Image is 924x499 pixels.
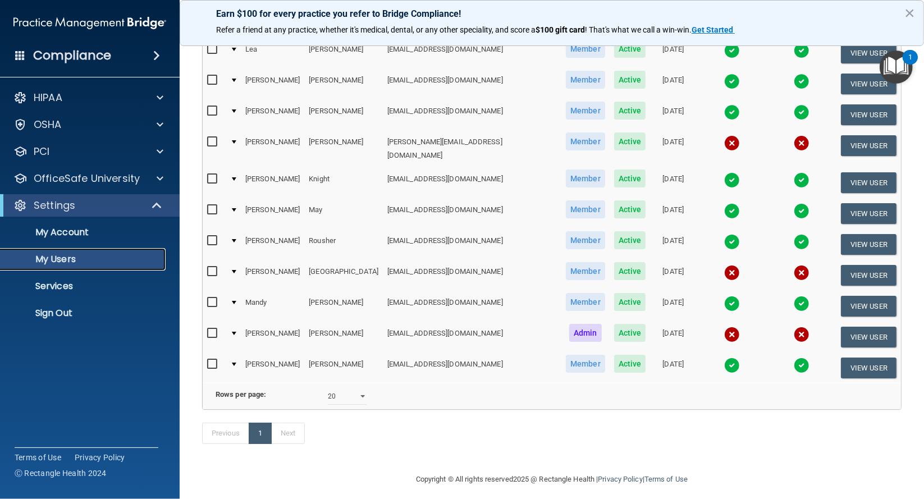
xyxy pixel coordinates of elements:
p: My Users [7,254,161,265]
td: Lea [241,38,304,68]
img: cross.ca9f0e7f.svg [794,327,809,342]
img: cross.ca9f0e7f.svg [724,327,740,342]
span: Admin [569,324,602,342]
td: [EMAIL_ADDRESS][DOMAIN_NAME] [383,167,561,198]
a: Next [271,423,305,444]
td: Rousher [304,229,383,260]
td: [PERSON_NAME] [241,352,304,383]
td: [PERSON_NAME] [304,130,383,167]
p: My Account [7,227,161,238]
td: [PERSON_NAME] [241,198,304,229]
td: [PERSON_NAME] [304,68,383,99]
a: HIPAA [13,91,163,104]
span: Active [614,262,646,280]
img: tick.e7d51cea.svg [794,203,809,219]
td: Mandy [241,291,304,322]
td: [PERSON_NAME] [304,38,383,68]
td: [PERSON_NAME][EMAIL_ADDRESS][DOMAIN_NAME] [383,130,561,167]
img: tick.e7d51cea.svg [794,74,809,89]
strong: $100 gift card [536,25,585,34]
h4: Compliance [33,48,111,63]
button: View User [841,234,896,255]
a: PCI [13,145,163,158]
span: Member [566,132,605,150]
button: Close [904,4,915,22]
p: OSHA [34,118,62,131]
a: OSHA [13,118,163,131]
a: Previous [202,423,249,444]
span: Active [614,71,646,89]
img: cross.ca9f0e7f.svg [724,135,740,151]
td: [EMAIL_ADDRESS][DOMAIN_NAME] [383,229,561,260]
span: Member [566,170,605,187]
strong: Get Started [692,25,733,34]
a: Privacy Policy [75,452,125,463]
p: Earn $100 for every practice you refer to Bridge Compliance! [216,8,888,19]
td: [DATE] [650,291,696,322]
td: [DATE] [650,68,696,99]
td: [DATE] [650,167,696,198]
button: View User [841,74,896,94]
td: [DATE] [650,229,696,260]
span: Member [566,293,605,311]
span: Member [566,355,605,373]
img: cross.ca9f0e7f.svg [724,265,740,281]
span: Member [566,102,605,120]
td: [EMAIL_ADDRESS][DOMAIN_NAME] [383,198,561,229]
td: [PERSON_NAME] [304,322,383,352]
td: [PERSON_NAME] [241,68,304,99]
p: PCI [34,145,49,158]
td: [DATE] [650,38,696,68]
img: tick.e7d51cea.svg [724,234,740,250]
img: tick.e7d51cea.svg [724,43,740,58]
span: Active [614,231,646,249]
button: View User [841,104,896,125]
a: Get Started [692,25,735,34]
p: Sign Out [7,308,161,319]
span: Member [566,262,605,280]
button: View User [841,203,896,224]
p: OfficeSafe University [34,172,140,185]
td: [EMAIL_ADDRESS][DOMAIN_NAME] [383,68,561,99]
td: [EMAIL_ADDRESS][DOMAIN_NAME] [383,260,561,291]
img: tick.e7d51cea.svg [724,104,740,120]
img: tick.e7d51cea.svg [794,104,809,120]
td: [PERSON_NAME] [304,291,383,322]
td: [DATE] [650,198,696,229]
a: Settings [13,199,163,212]
td: [EMAIL_ADDRESS][DOMAIN_NAME] [383,99,561,130]
span: Active [614,170,646,187]
span: Member [566,40,605,58]
button: View User [841,327,896,347]
td: [EMAIL_ADDRESS][DOMAIN_NAME] [383,38,561,68]
td: [EMAIL_ADDRESS][DOMAIN_NAME] [383,291,561,322]
img: tick.e7d51cea.svg [794,172,809,188]
span: Ⓒ Rectangle Health 2024 [15,468,107,479]
p: HIPAA [34,91,62,104]
a: 1 [249,423,272,444]
span: Active [614,102,646,120]
td: [DATE] [650,322,696,352]
td: [PERSON_NAME] [241,130,304,167]
button: View User [841,172,896,193]
img: tick.e7d51cea.svg [724,74,740,89]
button: View User [841,296,896,317]
button: View User [841,135,896,156]
td: [PERSON_NAME] [304,352,383,383]
img: tick.e7d51cea.svg [724,172,740,188]
div: Copyright © All rights reserved 2025 @ Rectangle Health | | [347,461,757,497]
button: View User [841,265,896,286]
a: Privacy Policy [598,475,642,483]
td: [GEOGRAPHIC_DATA] [304,260,383,291]
a: Terms of Use [644,475,688,483]
a: Terms of Use [15,452,61,463]
td: [PERSON_NAME] [241,99,304,130]
td: May [304,198,383,229]
td: [DATE] [650,130,696,167]
td: [DATE] [650,99,696,130]
span: Active [614,293,646,311]
span: ! That's what we call a win-win. [585,25,692,34]
span: Active [614,324,646,342]
span: Active [614,40,646,58]
b: Rows per page: [216,390,266,399]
